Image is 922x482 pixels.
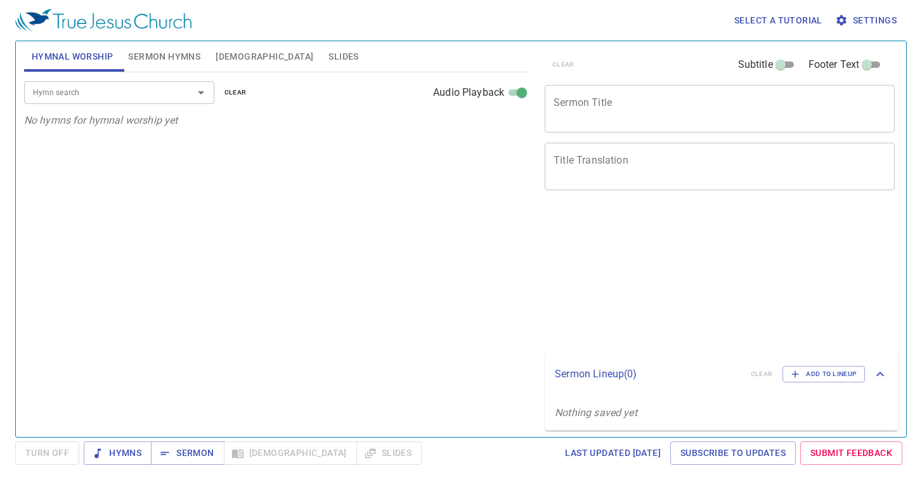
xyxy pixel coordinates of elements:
[540,204,826,348] iframe: from-child
[791,368,857,380] span: Add to Lineup
[217,85,254,100] button: clear
[670,441,796,465] a: Subscribe to Updates
[433,85,504,100] span: Audio Playback
[216,49,313,65] span: [DEMOGRAPHIC_DATA]
[15,9,192,32] img: True Jesus Church
[560,441,666,465] a: Last updated [DATE]
[328,49,358,65] span: Slides
[808,57,860,72] span: Footer Text
[680,445,786,461] span: Subscribe to Updates
[545,353,898,395] div: Sermon Lineup(0)clearAdd to Lineup
[151,441,224,465] button: Sermon
[810,445,892,461] span: Submit Feedback
[800,441,902,465] a: Submit Feedback
[729,9,828,32] button: Select a tutorial
[192,84,210,101] button: Open
[24,114,178,126] i: No hymns for hymnal worship yet
[782,366,865,382] button: Add to Lineup
[734,13,822,29] span: Select a tutorial
[84,441,152,465] button: Hymns
[161,445,214,461] span: Sermon
[838,13,897,29] span: Settings
[224,87,247,98] span: clear
[128,49,200,65] span: Sermon Hymns
[565,445,661,461] span: Last updated [DATE]
[738,57,773,72] span: Subtitle
[32,49,114,65] span: Hymnal Worship
[833,9,902,32] button: Settings
[555,367,741,382] p: Sermon Lineup ( 0 )
[555,407,637,419] i: Nothing saved yet
[94,445,141,461] span: Hymns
